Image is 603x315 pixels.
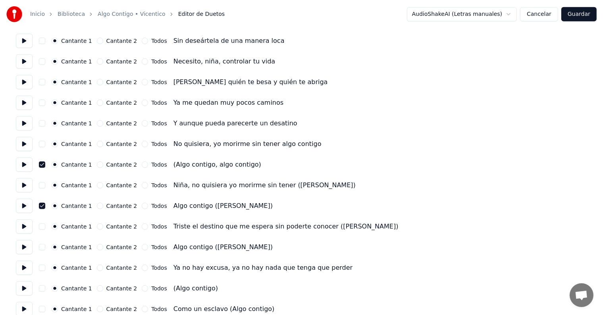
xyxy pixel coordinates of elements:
label: Cantante 1 [61,306,92,312]
div: Como un esclavo (Algo contigo) [173,304,275,314]
div: Chat abierto [570,283,593,307]
label: Cantante 2 [106,244,137,250]
label: Todos [151,162,167,167]
label: Todos [151,182,167,188]
label: Cantante 1 [61,38,92,44]
label: Cantante 1 [61,141,92,147]
div: Algo contigo ([PERSON_NAME]) [173,201,273,211]
label: Todos [151,59,167,64]
label: Todos [151,306,167,312]
label: Cantante 2 [106,162,137,167]
label: Cantante 1 [61,224,92,229]
label: Cantante 2 [106,203,137,209]
label: Todos [151,100,167,106]
div: (Algo contigo) [173,284,218,293]
a: Biblioteca [58,10,85,18]
label: Cantante 1 [61,244,92,250]
label: Cantante 2 [106,265,137,271]
label: Cantante 2 [106,38,137,44]
div: Ya no hay excusa, ya no hay nada que tenga que perder [173,263,353,273]
div: Algo contigo ([PERSON_NAME]) [173,242,273,252]
label: Cantante 1 [61,162,92,167]
label: Todos [151,224,167,229]
label: Todos [151,265,167,271]
img: youka [6,6,22,22]
div: Y aunque pueda parecerte un desatino [173,119,297,128]
label: Cantante 2 [106,79,137,85]
label: Cantante 1 [61,100,92,106]
div: (Algo contigo, algo contigo) [173,160,261,169]
label: Todos [151,38,167,44]
label: Cantante 1 [61,203,92,209]
label: Cantante 2 [106,224,137,229]
label: Todos [151,286,167,291]
label: Cantante 2 [106,59,137,64]
label: Cantante 1 [61,121,92,126]
a: Algo Contigo • Vicentico [98,10,166,18]
label: Cantante 1 [61,79,92,85]
label: Todos [151,244,167,250]
button: Guardar [561,7,597,21]
label: Cantante 2 [106,286,137,291]
div: Sin deseártela de una manera loca [173,36,285,46]
label: Cantante 1 [61,182,92,188]
label: Cantante 2 [106,141,137,147]
span: Editor de Duetos [178,10,225,18]
div: Necesito, niña, controlar tu vida [173,57,275,66]
label: Todos [151,121,167,126]
label: Cantante 1 [61,286,92,291]
label: Cantante 1 [61,265,92,271]
div: Ya me quedan muy pocos caminos [173,98,283,108]
label: Cantante 2 [106,121,137,126]
div: No quisiera, yo morirme sin tener algo contigo [173,139,322,149]
div: Triste el destino que me espera sin poderte conocer ([PERSON_NAME]) [173,222,399,231]
label: Cantante 1 [61,59,92,64]
label: Cantante 2 [106,100,137,106]
a: Inicio [30,10,45,18]
nav: breadcrumb [30,10,225,18]
label: Cantante 2 [106,306,137,312]
label: Cantante 2 [106,182,137,188]
div: Niña, no quisiera yo morirme sin tener ([PERSON_NAME]) [173,181,356,190]
div: [PERSON_NAME] quién te besa y quién te abriga [173,77,328,87]
button: Cancelar [520,7,558,21]
label: Todos [151,141,167,147]
label: Todos [151,79,167,85]
label: Todos [151,203,167,209]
